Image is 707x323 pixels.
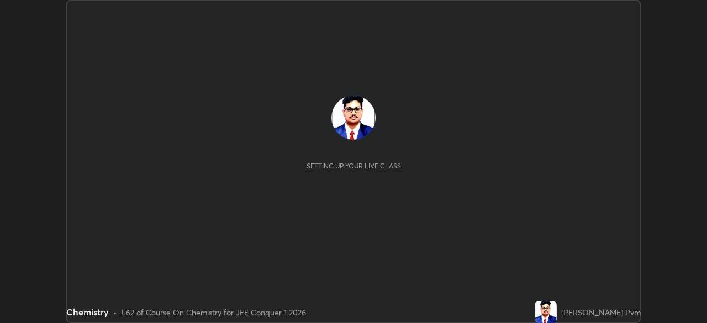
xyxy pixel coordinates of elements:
div: Setting up your live class [307,162,401,170]
div: Chemistry [66,305,109,319]
div: L62 of Course On Chemistry for JEE Conquer 1 2026 [122,306,306,318]
div: [PERSON_NAME] Pvm [561,306,641,318]
div: • [113,306,117,318]
img: aac4110866d7459b93fa02c8e4758a58.jpg [535,301,557,323]
img: aac4110866d7459b93fa02c8e4758a58.jpg [331,96,376,140]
